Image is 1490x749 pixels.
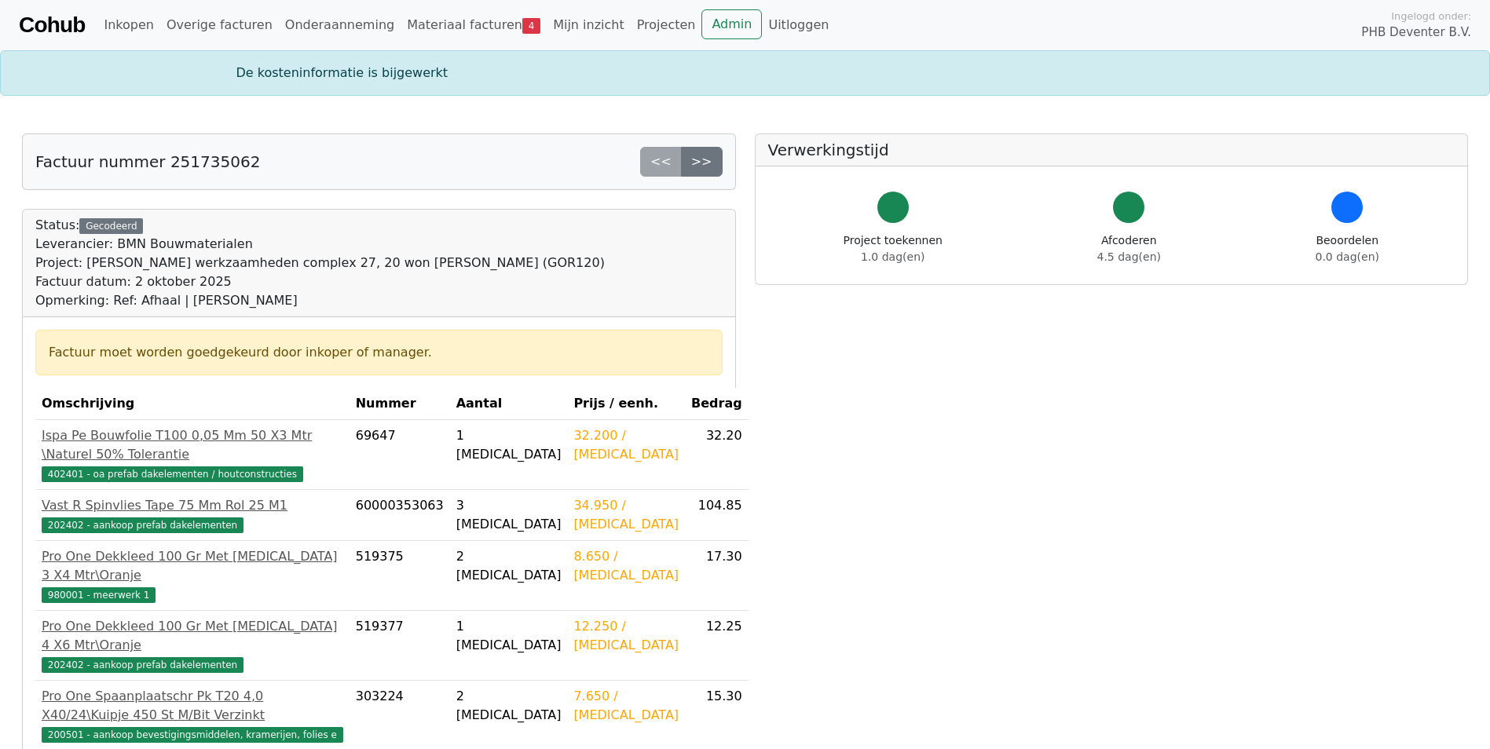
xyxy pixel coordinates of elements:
[42,617,343,674] a: Pro One Dekkleed 100 Gr Met [MEDICAL_DATA] 4 X6 Mtr\Oranje202402 - aankoop prefab dakelementen
[456,426,562,464] div: 1 [MEDICAL_DATA]
[350,541,450,611] td: 519375
[456,617,562,655] div: 1 [MEDICAL_DATA]
[1316,232,1379,265] div: Beoordelen
[456,496,562,534] div: 3 [MEDICAL_DATA]
[42,426,343,464] div: Ispa Pe Bouwfolie T100 0,05 Mm 50 X3 Mtr \Naturel 50% Tolerantie
[573,496,679,534] div: 34.950 / [MEDICAL_DATA]
[42,687,343,744] a: Pro One Spaanplaatschr Pk T20 4,0 X40/24\Kuipje 450 St M/Bit Verzinkt200501 - aankoop bevestiging...
[35,254,605,272] div: Project: [PERSON_NAME] werkzaamheden complex 27, 20 won [PERSON_NAME] (GOR120)
[42,466,303,482] span: 402401 - oa prefab dakelementen / houtconstructies
[42,496,343,534] a: Vast R Spinvlies Tape 75 Mm Rol 25 M1202402 - aankoop prefab dakelementen
[456,687,562,725] div: 2 [MEDICAL_DATA]
[350,388,450,420] th: Nummer
[522,18,540,34] span: 4
[1316,250,1379,263] span: 0.0 dag(en)
[685,490,749,541] td: 104.85
[573,547,679,585] div: 8.650 / [MEDICAL_DATA]
[42,727,343,743] span: 200501 - aankoop bevestigingsmiddelen, kramerijen, folies e
[49,343,709,362] div: Factuur moet worden goedgekeurd door inkoper of manager.
[19,6,85,44] a: Cohub
[35,291,605,310] div: Opmerking: Ref: Afhaal | [PERSON_NAME]
[573,617,679,655] div: 12.250 / [MEDICAL_DATA]
[762,9,835,41] a: Uitloggen
[456,547,562,585] div: 2 [MEDICAL_DATA]
[401,9,547,41] a: Materiaal facturen4
[42,547,343,604] a: Pro One Dekkleed 100 Gr Met [MEDICAL_DATA] 3 X4 Mtr\Oranje980001 - meerwerk 1
[350,420,450,490] td: 69647
[573,687,679,725] div: 7.650 / [MEDICAL_DATA]
[701,9,762,39] a: Admin
[35,216,605,310] div: Status:
[547,9,631,41] a: Mijn inzicht
[1097,250,1161,263] span: 4.5 dag(en)
[685,541,749,611] td: 17.30
[42,517,243,533] span: 202402 - aankoop prefab dakelementen
[631,9,702,41] a: Projecten
[42,547,343,585] div: Pro One Dekkleed 100 Gr Met [MEDICAL_DATA] 3 X4 Mtr\Oranje
[42,687,343,725] div: Pro One Spaanplaatschr Pk T20 4,0 X40/24\Kuipje 450 St M/Bit Verzinkt
[227,64,1264,82] div: De kosteninformatie is bijgewerkt
[35,388,350,420] th: Omschrijving
[35,272,605,291] div: Factuur datum: 2 oktober 2025
[567,388,685,420] th: Prijs / eenh.
[160,9,279,41] a: Overige facturen
[861,250,924,263] span: 1.0 dag(en)
[1361,24,1471,42] span: PHB Deventer B.V.
[35,235,605,254] div: Leverancier: BMN Bouwmaterialen
[1097,232,1161,265] div: Afcoderen
[573,426,679,464] div: 32.200 / [MEDICAL_DATA]
[844,232,943,265] div: Project toekennen
[685,611,749,681] td: 12.25
[685,420,749,490] td: 32.20
[450,388,568,420] th: Aantal
[279,9,401,41] a: Onderaanneming
[350,490,450,541] td: 60000353063
[350,611,450,681] td: 519377
[768,141,1455,159] h5: Verwerkingstijd
[35,152,260,171] h5: Factuur nummer 251735062
[1391,9,1471,24] span: Ingelogd onder:
[42,657,243,673] span: 202402 - aankoop prefab dakelementen
[42,587,156,603] span: 980001 - meerwerk 1
[685,388,749,420] th: Bedrag
[42,426,343,483] a: Ispa Pe Bouwfolie T100 0,05 Mm 50 X3 Mtr \Naturel 50% Tolerantie402401 - oa prefab dakelementen /...
[79,218,143,234] div: Gecodeerd
[97,9,159,41] a: Inkopen
[681,147,723,177] a: >>
[42,496,343,515] div: Vast R Spinvlies Tape 75 Mm Rol 25 M1
[42,617,343,655] div: Pro One Dekkleed 100 Gr Met [MEDICAL_DATA] 4 X6 Mtr\Oranje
